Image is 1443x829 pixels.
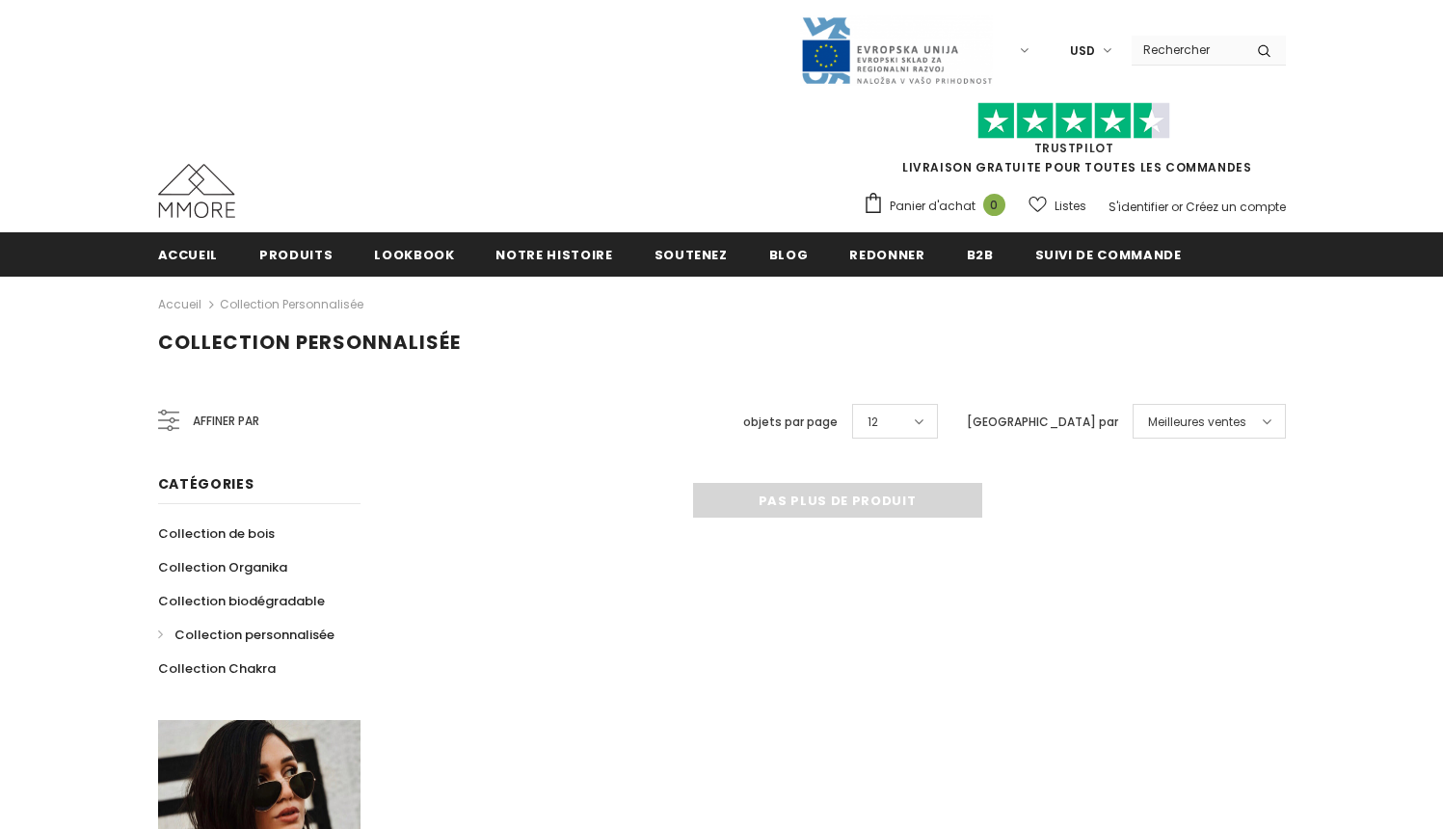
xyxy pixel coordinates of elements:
[1171,199,1183,215] span: or
[769,232,809,276] a: Blog
[193,411,259,432] span: Affiner par
[743,413,838,432] label: objets par page
[158,246,219,264] span: Accueil
[849,246,924,264] span: Redonner
[967,413,1118,432] label: [GEOGRAPHIC_DATA] par
[158,659,276,678] span: Collection Chakra
[158,558,287,576] span: Collection Organika
[1055,197,1086,216] span: Listes
[1035,246,1182,264] span: Suivi de commande
[158,524,275,543] span: Collection de bois
[868,413,878,432] span: 12
[495,232,612,276] a: Notre histoire
[849,232,924,276] a: Redonner
[158,329,461,356] span: Collection personnalisée
[983,194,1005,216] span: 0
[977,102,1170,140] img: Faites confiance aux étoiles pilotes
[158,618,334,652] a: Collection personnalisée
[158,293,201,316] a: Accueil
[158,584,325,618] a: Collection biodégradable
[967,232,994,276] a: B2B
[495,246,612,264] span: Notre histoire
[967,246,994,264] span: B2B
[655,246,728,264] span: soutenez
[374,232,454,276] a: Lookbook
[769,246,809,264] span: Blog
[259,246,333,264] span: Produits
[863,192,1015,221] a: Panier d'achat 0
[158,164,235,218] img: Cas MMORE
[158,592,325,610] span: Collection biodégradable
[1070,41,1095,61] span: USD
[1109,199,1168,215] a: S'identifier
[890,197,975,216] span: Panier d'achat
[158,232,219,276] a: Accueil
[1148,413,1246,432] span: Meilleures ventes
[1132,36,1243,64] input: Search Site
[1029,189,1086,223] a: Listes
[220,296,363,312] a: Collection personnalisée
[374,246,454,264] span: Lookbook
[1035,232,1182,276] a: Suivi de commande
[158,652,276,685] a: Collection Chakra
[158,517,275,550] a: Collection de bois
[158,550,287,584] a: Collection Organika
[1034,140,1114,156] a: TrustPilot
[800,15,993,86] img: Javni Razpis
[655,232,728,276] a: soutenez
[863,111,1286,175] span: LIVRAISON GRATUITE POUR TOUTES LES COMMANDES
[259,232,333,276] a: Produits
[1186,199,1286,215] a: Créez un compte
[158,474,254,494] span: Catégories
[174,626,334,644] span: Collection personnalisée
[800,41,993,58] a: Javni Razpis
